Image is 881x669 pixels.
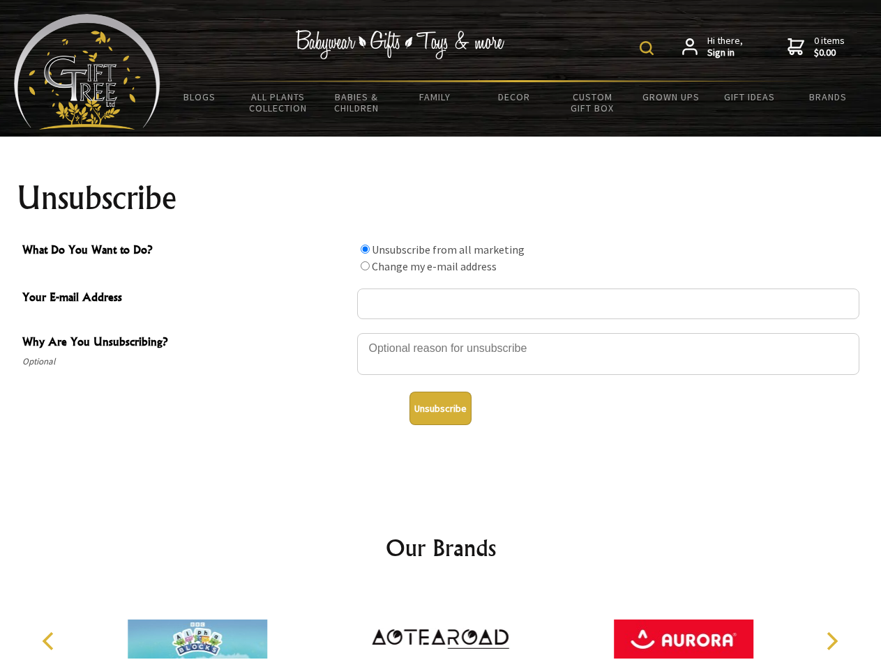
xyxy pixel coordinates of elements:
img: Babywear - Gifts - Toys & more [296,30,505,59]
a: Grown Ups [631,82,710,111]
input: Your E-mail Address [357,289,859,319]
a: Brands [789,82,868,111]
a: Gift Ideas [710,82,789,111]
a: Custom Gift Box [553,82,632,123]
button: Previous [35,626,66,656]
a: BLOGS [160,82,239,111]
a: Hi there,Sign in [682,35,743,59]
h2: Our Brands [28,531,854,564]
a: Family [396,82,475,111]
span: What Do You Want to Do? [22,241,350,261]
a: 0 items$0.00 [788,35,845,59]
a: Babies & Children [317,82,396,123]
span: Your E-mail Address [22,289,350,309]
span: Why Are You Unsubscribing? [22,333,350,353]
a: Decor [474,82,553,111]
span: Optional [22,353,350,370]
input: What Do You Want to Do? [361,245,370,254]
button: Unsubscribe [409,392,472,425]
h1: Unsubscribe [17,181,865,215]
label: Unsubscribe from all marketing [372,243,525,256]
input: What Do You Want to Do? [361,261,370,270]
strong: $0.00 [814,47,845,59]
label: Change my e-mail address [372,259,497,273]
textarea: Why Are You Unsubscribing? [357,333,859,375]
span: 0 items [814,34,845,59]
span: Hi there, [707,35,743,59]
img: Babyware - Gifts - Toys and more... [14,14,160,130]
button: Next [816,626,847,656]
img: product search [640,41,654,55]
a: All Plants Collection [239,82,318,123]
strong: Sign in [707,47,743,59]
